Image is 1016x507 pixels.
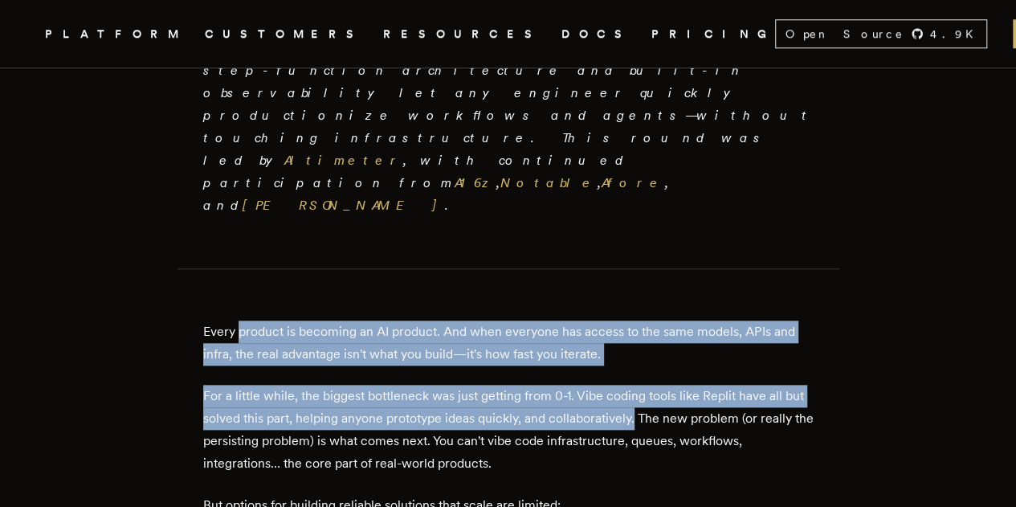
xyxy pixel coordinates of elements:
p: Every product is becoming an AI product. And when everyone has access to the same models, APIs an... [203,321,814,366]
a: Notable [500,175,598,190]
span: 4.9 K [930,26,983,42]
button: PLATFORM [45,24,186,44]
button: RESOURCES [383,24,542,44]
a: CUSTOMERS [205,24,364,44]
a: [PERSON_NAME] [243,198,445,213]
a: Afore [602,175,665,190]
span: Open Source [785,26,904,42]
p: For a little while, the biggest bottleneck was just getting from 0-1. Vibe coding tools like Repl... [203,385,814,475]
a: PRICING [651,24,775,44]
a: A16z [455,175,496,190]
em: TLDR; we raised a $21M Series A to help companies ship and iterate faster. Inngest's step-functio... [203,18,814,213]
a: DOCS [561,24,632,44]
a: Altimeter [284,153,403,168]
